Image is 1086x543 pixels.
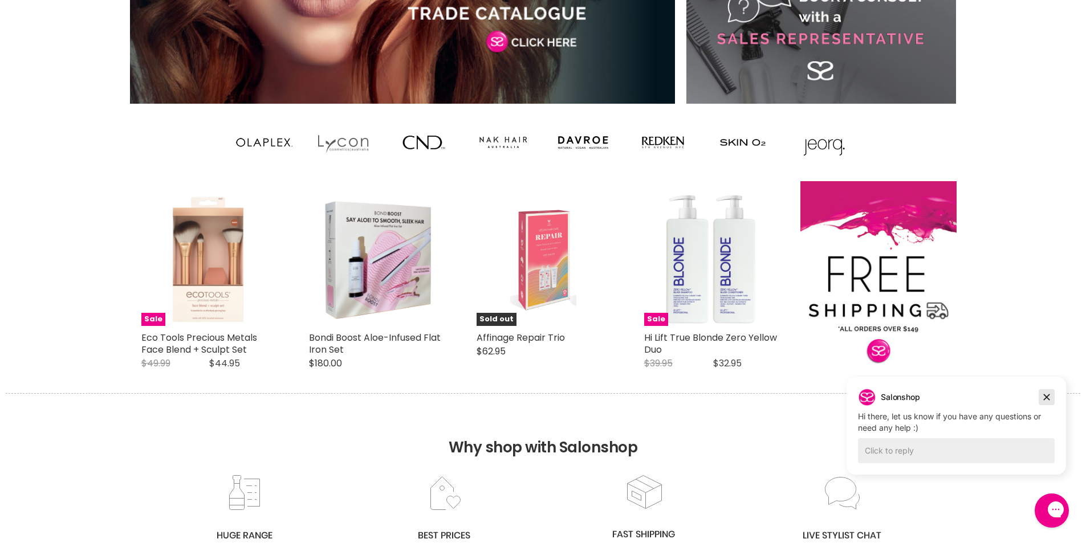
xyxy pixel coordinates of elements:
img: redken00_160x160@2x.jpg [634,120,692,165]
img: lycon_160x160@2x.jpg [315,120,372,165]
span: Sale [644,313,668,326]
h2: Value Packs & Gifts [812,288,945,304]
a: Affinage Repair Trio Affinage Repair Trio Sold out [477,193,610,326]
img: cnd_160x160@2x.jpg [395,120,452,165]
img: jerog_160x160@2x.gif [794,120,851,165]
span: $49.99 [141,357,170,370]
a: Eco Tools Precious Metals Face Blend + Sculpt Set [141,331,257,356]
a: Hi Lift True Blonde Zero Yellow Duo Sale [644,193,778,326]
a: Affinage Repair Trio [477,331,565,344]
span: $44.95 [209,357,240,370]
span: $62.95 [477,345,506,358]
span: Sale [141,313,165,326]
img: Eco Tools Precious Metals Face Blend + Sculpt Set [141,193,275,326]
iframe: Gorgias live chat messenger [1029,489,1075,532]
img: Bondi Boost Aloe-Infused Flat Iron Set [309,193,442,326]
span: $180.00 [309,357,342,370]
span: $39.95 [644,357,673,370]
img: skino2_160x160@2x.jpg [714,120,771,165]
span: View all [863,270,894,281]
img: olaplex1_160x160@2x.gif [235,120,292,165]
img: nak_160x160@2x.jpg [475,120,532,165]
img: Affinage Repair Trio [510,193,576,326]
span: $32.95 [713,357,742,370]
span: Sold out [477,313,516,326]
a: Eco Tools Precious Metals Face Blend + Sculpt Set Eco Tools Precious Metals Face Blend + Sculpt S... [141,193,275,326]
a: Bondi Boost Aloe-Infused Flat Iron Set [309,331,441,356]
h2: Why shop with Salonshop [6,393,1080,473]
a: View all Value Packs & Gifts [800,181,957,393]
img: Hi Lift True Blonde Zero Yellow Duo [644,193,778,326]
a: Hi Lift True Blonde Zero Yellow Duo [644,331,777,356]
iframe: Gorgias live chat campaigns [838,375,1075,492]
img: davroe_160x160@2x.jpg [555,120,612,165]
